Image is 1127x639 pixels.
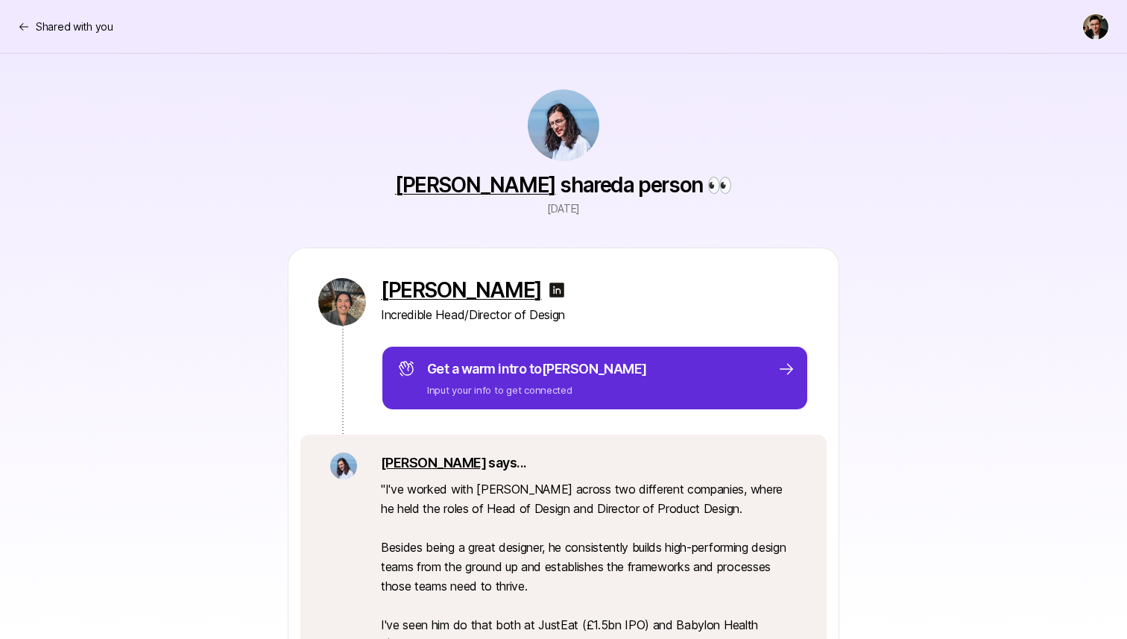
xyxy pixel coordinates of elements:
img: 8994a476_064a_42ab_81d5_5ef98a6ab92d.jpg [318,278,366,326]
p: Incredible Head/Director of Design [381,305,809,324]
img: 3b21b1e9_db0a_4655_a67f_ab9b1489a185.jpg [330,453,357,479]
p: shared a person 👀 [395,173,732,197]
img: 3b21b1e9_db0a_4655_a67f_ab9b1489a185.jpg [528,89,599,161]
span: to [PERSON_NAME] [529,361,647,377]
img: linkedin-logo [548,281,566,299]
button: Daniël van der Winden [1082,13,1109,40]
p: Shared with you [36,18,113,36]
a: [PERSON_NAME] [395,172,556,198]
p: Get a warm intro [427,359,647,380]
p: says... [381,453,797,473]
a: [PERSON_NAME] [381,278,542,302]
img: Daniël van der Winden [1083,14,1108,40]
a: [PERSON_NAME] [381,455,486,470]
p: Input your info to get connected [427,383,647,397]
p: [DATE] [547,200,580,218]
